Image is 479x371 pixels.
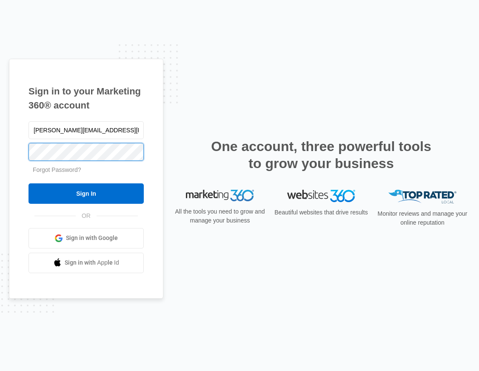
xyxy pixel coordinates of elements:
[76,211,97,220] span: OR
[29,183,144,204] input: Sign In
[29,253,144,273] a: Sign in with Apple Id
[186,190,254,202] img: Marketing 360
[388,190,456,204] img: Top Rated Local
[29,228,144,248] a: Sign in with Google
[208,138,434,172] h2: One account, three powerful tools to grow your business
[66,234,118,243] span: Sign in with Google
[274,208,369,217] p: Beautiful websites that drive results
[172,207,268,225] p: All the tools you need to grow and manage your business
[375,209,470,227] p: Monitor reviews and manage your online reputation
[65,258,119,267] span: Sign in with Apple Id
[33,166,81,173] a: Forgot Password?
[287,190,355,202] img: Websites 360
[29,84,144,112] h1: Sign in to your Marketing 360® account
[29,121,144,139] input: Email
